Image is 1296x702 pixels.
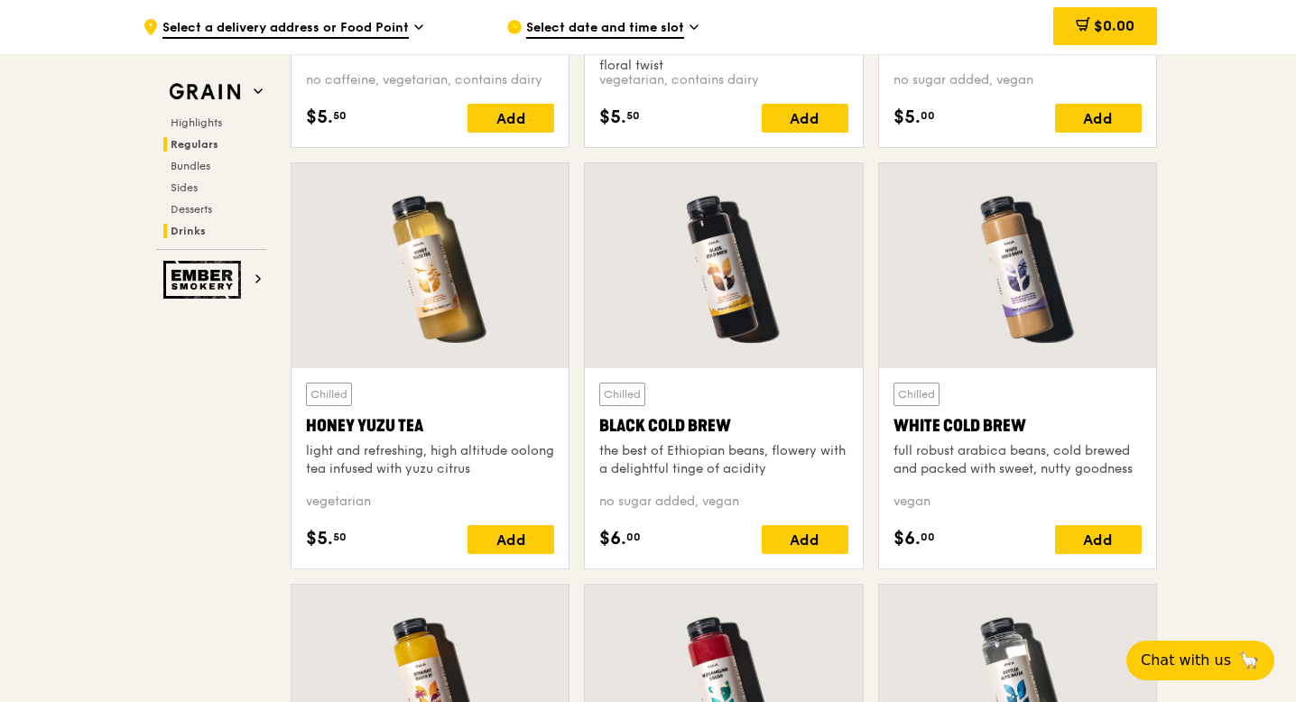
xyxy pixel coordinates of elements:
span: 50 [333,108,347,123]
div: Honey Yuzu Tea [306,413,554,439]
div: vegan [893,493,1142,511]
div: Add [467,104,554,133]
span: Select date and time slot [526,19,684,39]
div: Chilled [306,383,352,406]
div: no caffeine, vegetarian, contains dairy [306,71,554,89]
div: Chilled [893,383,940,406]
span: $0.00 [1094,17,1134,34]
div: no sugar added, vegan [599,493,847,511]
div: vegetarian, contains dairy [599,71,847,89]
img: Grain web logo [163,76,246,108]
span: Sides [171,181,198,194]
span: 50 [626,108,640,123]
span: Highlights [171,116,222,129]
span: Desserts [171,203,212,216]
span: 🦙 [1238,650,1260,671]
span: Drinks [171,225,206,237]
div: Add [1055,104,1142,133]
span: 00 [921,108,935,123]
span: $6. [893,525,921,552]
span: Bundles [171,160,210,172]
div: Black Cold Brew [599,413,847,439]
span: $5. [893,104,921,131]
div: light and refreshing, high altitude oolong tea infused with yuzu citrus [306,442,554,478]
div: vegetarian [306,493,554,511]
span: Regulars [171,138,218,151]
span: $5. [599,104,626,131]
div: the best of Ethiopian beans, flowery with a delightful tinge of acidity [599,442,847,478]
span: 50 [333,530,347,544]
div: no sugar added, vegan [893,71,1142,89]
span: 00 [626,530,641,544]
span: Chat with us [1141,650,1231,671]
span: $5. [306,525,333,552]
button: Chat with us🦙 [1126,641,1274,680]
span: $5. [306,104,333,131]
div: White Cold Brew [893,413,1142,439]
div: Add [762,104,848,133]
div: full robust arabica beans, cold brewed and packed with sweet, nutty goodness [893,442,1142,478]
span: Select a delivery address or Food Point [162,19,409,39]
img: Ember Smokery web logo [163,261,246,299]
span: 00 [921,530,935,544]
span: $6. [599,525,626,552]
div: Add [467,525,554,554]
div: Add [762,525,848,554]
div: Add [1055,525,1142,554]
div: Chilled [599,383,645,406]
